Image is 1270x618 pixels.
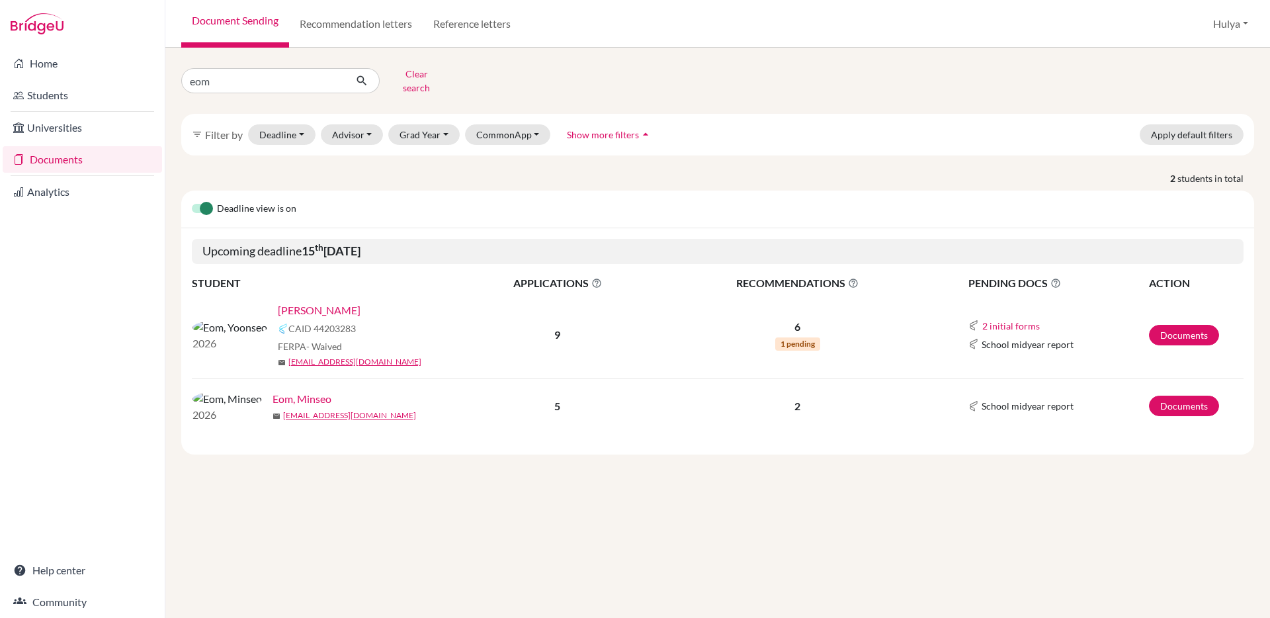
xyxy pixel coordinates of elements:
[278,359,286,367] span: mail
[217,201,296,217] span: Deadline view is on
[192,320,267,335] img: Eom, Yoonseo
[288,356,421,368] a: [EMAIL_ADDRESS][DOMAIN_NAME]
[283,410,416,421] a: [EMAIL_ADDRESS][DOMAIN_NAME]
[968,275,1148,291] span: PENDING DOCS
[968,401,979,412] img: Common App logo
[567,129,639,140] span: Show more filters
[273,412,280,420] span: mail
[3,589,162,615] a: Community
[554,400,560,412] b: 5
[278,324,288,334] img: Common App logo
[288,322,356,335] span: CAID 44203283
[982,399,1074,413] span: School midyear report
[1207,11,1254,36] button: Hulya
[315,242,323,253] sup: th
[659,398,936,414] p: 2
[192,129,202,140] i: filter_list
[1148,275,1244,292] th: ACTION
[306,341,342,352] span: - Waived
[968,320,979,331] img: Common App logo
[192,239,1244,264] h5: Upcoming deadline
[1149,396,1219,416] a: Documents
[192,275,456,292] th: STUDENT
[3,82,162,109] a: Students
[11,13,63,34] img: Bridge-U
[639,128,652,141] i: arrow_drop_up
[248,124,316,145] button: Deadline
[273,391,331,407] a: Eom, Minseo
[321,124,384,145] button: Advisor
[380,64,453,98] button: Clear search
[982,318,1040,333] button: 2 initial forms
[1149,325,1219,345] a: Documents
[659,319,936,335] p: 6
[3,557,162,584] a: Help center
[388,124,460,145] button: Grad Year
[192,391,262,407] img: Eom, Minseo
[968,339,979,349] img: Common App logo
[192,335,267,351] p: 2026
[659,275,936,291] span: RECOMMENDATIONS
[1177,171,1254,185] span: students in total
[982,337,1074,351] span: School midyear report
[556,124,663,145] button: Show more filtersarrow_drop_up
[554,328,560,341] b: 9
[181,68,345,93] input: Find student by name...
[3,146,162,173] a: Documents
[3,114,162,141] a: Universities
[192,407,262,423] p: 2026
[775,337,820,351] span: 1 pending
[205,128,243,141] span: Filter by
[302,243,360,258] b: 15 [DATE]
[457,275,658,291] span: APPLICATIONS
[1170,171,1177,185] strong: 2
[3,179,162,205] a: Analytics
[278,302,360,318] a: [PERSON_NAME]
[1140,124,1244,145] button: Apply default filters
[278,339,342,353] span: FERPA
[465,124,551,145] button: CommonApp
[3,50,162,77] a: Home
